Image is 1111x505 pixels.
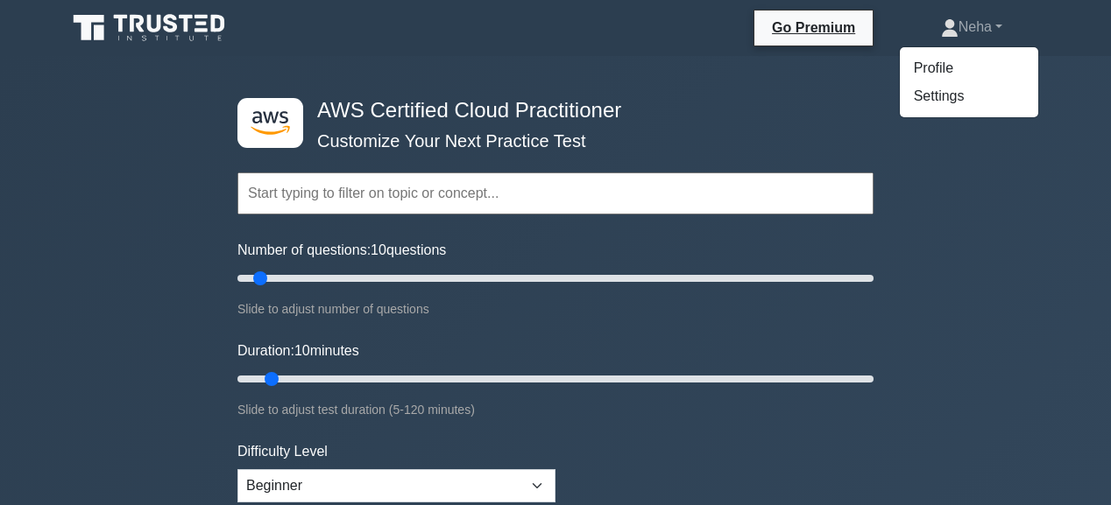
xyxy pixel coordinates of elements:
[899,10,1044,45] a: Neha
[237,399,874,420] div: Slide to adjust test duration (5-120 minutes)
[237,340,359,361] label: Duration: minutes
[900,54,1038,82] a: Profile
[294,343,310,358] span: 10
[237,240,446,261] label: Number of questions: questions
[310,98,788,123] h4: AWS Certified Cloud Practitioner
[371,242,386,257] span: 10
[237,172,874,214] input: Start typing to filter on topic or concept...
[899,46,1039,118] ul: Neha
[237,441,328,462] label: Difficulty Level
[761,17,866,39] a: Go Premium
[237,298,874,319] div: Slide to adjust number of questions
[900,82,1038,110] a: Settings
